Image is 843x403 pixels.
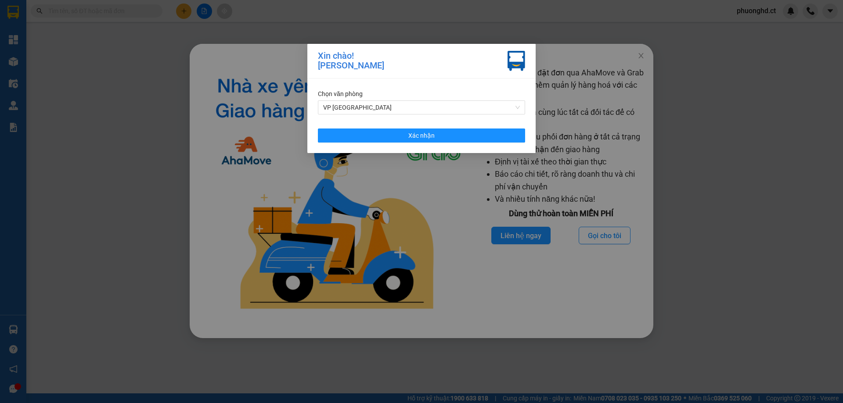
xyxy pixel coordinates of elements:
[318,51,384,71] div: Xin chào! [PERSON_NAME]
[508,51,525,71] img: vxr-icon
[408,131,435,140] span: Xác nhận
[323,101,520,114] span: VP Hà Đông
[318,89,525,99] div: Chọn văn phòng
[318,128,525,143] button: Xác nhận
